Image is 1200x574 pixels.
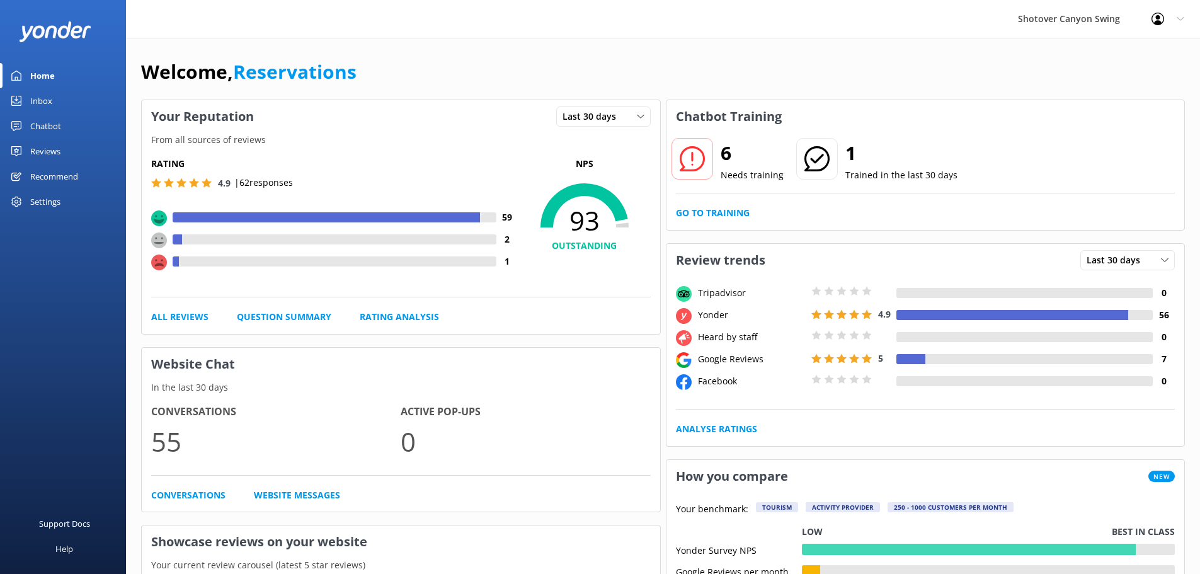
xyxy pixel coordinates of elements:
[496,255,518,268] h4: 1
[142,133,660,147] p: From all sources of reviews
[1148,471,1175,482] span: New
[401,404,650,420] h4: Active Pop-ups
[39,511,90,536] div: Support Docs
[721,168,784,182] p: Needs training
[401,420,650,462] p: 0
[55,536,73,561] div: Help
[802,525,823,539] p: Low
[142,348,660,381] h3: Website Chat
[496,232,518,246] h4: 2
[151,488,226,502] a: Conversations
[666,100,791,133] h3: Chatbot Training
[151,420,401,462] p: 55
[30,113,61,139] div: Chatbot
[1153,374,1175,388] h4: 0
[666,460,797,493] h3: How you compare
[695,286,808,300] div: Tripadvisor
[676,422,757,436] a: Analyse Ratings
[1153,308,1175,322] h4: 56
[1087,253,1148,267] span: Last 30 days
[1153,330,1175,344] h4: 0
[695,352,808,366] div: Google Reviews
[142,381,660,394] p: In the last 30 days
[695,374,808,388] div: Facebook
[237,310,331,324] a: Question Summary
[676,502,748,517] p: Your benchmark:
[30,164,78,189] div: Recommend
[878,308,891,320] span: 4.9
[142,100,263,133] h3: Your Reputation
[1153,286,1175,300] h4: 0
[30,88,52,113] div: Inbox
[845,168,957,182] p: Trained in the last 30 days
[518,157,651,171] p: NPS
[1153,352,1175,366] h4: 7
[30,139,60,164] div: Reviews
[30,63,55,88] div: Home
[806,502,880,512] div: Activity Provider
[888,502,1014,512] div: 250 - 1000 customers per month
[878,352,883,364] span: 5
[756,502,798,512] div: Tourism
[19,21,91,42] img: yonder-white-logo.png
[496,210,518,224] h4: 59
[218,177,231,189] span: 4.9
[30,189,60,214] div: Settings
[845,138,957,168] h2: 1
[695,308,808,322] div: Yonder
[151,404,401,420] h4: Conversations
[142,525,660,558] h3: Showcase reviews on your website
[676,206,750,220] a: Go to Training
[151,310,209,324] a: All Reviews
[666,244,775,277] h3: Review trends
[721,138,784,168] h2: 6
[518,239,651,253] h4: OUTSTANDING
[360,310,439,324] a: Rating Analysis
[563,110,624,123] span: Last 30 days
[234,176,293,190] p: | 62 responses
[254,488,340,502] a: Website Messages
[1112,525,1175,539] p: Best in class
[141,57,357,87] h1: Welcome,
[695,330,808,344] div: Heard by staff
[151,157,518,171] h5: Rating
[676,544,802,555] div: Yonder Survey NPS
[233,59,357,84] a: Reservations
[142,558,660,572] p: Your current review carousel (latest 5 star reviews)
[518,205,651,236] span: 93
